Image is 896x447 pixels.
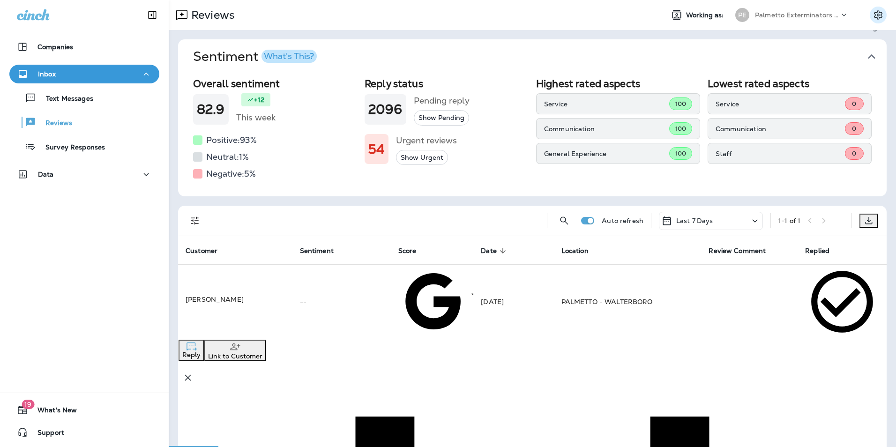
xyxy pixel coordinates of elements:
[555,211,574,230] button: Search Reviews
[186,246,230,255] span: Customer
[561,247,589,255] span: Location
[365,78,529,89] h2: Reply status
[9,401,159,419] button: 19What's New
[9,37,159,56] button: Companies
[398,247,417,255] span: Score
[466,297,805,305] span: 5 Stars
[675,149,686,157] span: 100
[264,52,314,60] div: What's This?
[36,119,72,128] p: Reviews
[186,39,894,74] button: SentimentWhat's This?
[676,217,713,224] p: Last 7 Days
[602,217,643,224] p: Auto refresh
[193,49,317,65] h1: Sentiment
[368,142,385,157] h1: 54
[414,93,470,108] h5: Pending reply
[852,100,856,108] span: 0
[204,340,266,361] button: Link to Customer
[675,125,686,133] span: 100
[37,43,73,51] p: Companies
[536,78,700,89] h2: Highest rated aspects
[852,125,856,133] span: 0
[544,150,669,157] p: General Experience
[300,247,334,255] span: Sentiment
[709,246,778,255] span: Review Comment
[236,110,276,125] h5: This week
[9,423,159,442] button: Support
[22,400,34,409] span: 19
[9,65,159,83] button: Inbox
[28,429,64,440] span: Support
[206,166,256,181] h5: Negative: 5 %
[481,247,497,255] span: Date
[396,150,448,165] button: Show Urgent
[206,133,257,148] h5: Positive: 93 %
[544,125,669,133] p: Communication
[544,100,669,108] p: Service
[716,125,845,133] p: Communication
[859,214,878,228] button: Export as CSV
[735,8,749,22] div: PE
[414,110,469,126] button: Show Pending
[292,264,391,339] td: --
[396,133,457,148] h5: Urgent reviews
[36,143,105,152] p: Survey Responses
[716,150,845,157] p: Staff
[186,247,217,255] span: Customer
[708,78,872,89] h2: Lowest rated aspects
[193,78,357,89] h2: Overall sentiment
[186,295,285,304] p: [PERSON_NAME]
[186,295,285,304] div: Click to view Customer Drawer
[716,100,845,108] p: Service
[561,298,653,306] span: PALMETTO - WALTERBORO
[9,112,159,132] button: Reviews
[28,406,77,417] span: What's New
[261,50,317,63] button: What's This?
[853,23,881,31] div: Settings
[254,95,264,104] p: +12
[186,211,204,230] button: Filters
[197,102,225,117] h1: 82.9
[206,149,249,164] h5: Neutral: 1 %
[38,171,54,178] p: Data
[805,246,842,255] span: Replied
[368,102,403,117] h1: 2096
[9,165,159,184] button: Data
[179,340,204,361] button: Reply
[852,149,856,157] span: 0
[139,6,165,24] button: Collapse Sidebar
[561,246,601,255] span: Location
[38,70,56,78] p: Inbox
[300,246,346,255] span: Sentiment
[37,95,93,104] p: Text Messages
[9,137,159,156] button: Survey Responses
[870,7,887,23] button: Settings
[755,11,839,19] p: Palmetto Exterminators LLC
[398,246,429,255] span: Score
[9,88,159,108] button: Text Messages
[709,247,766,255] span: Review Comment
[675,100,686,108] span: 100
[178,74,887,196] div: SentimentWhat's This?
[473,264,553,339] td: [DATE]
[778,217,800,224] div: 1 - 1 of 1
[686,11,726,19] span: Working as:
[187,8,235,22] p: Reviews
[805,247,829,255] span: Replied
[481,246,509,255] span: Date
